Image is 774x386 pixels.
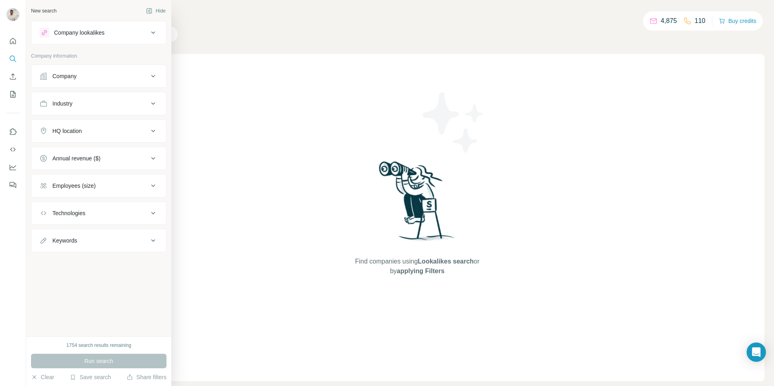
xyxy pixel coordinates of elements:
[661,16,677,26] p: 4,875
[6,8,19,21] img: Avatar
[31,66,166,86] button: Company
[127,373,166,381] button: Share filters
[70,10,764,21] h4: Search
[747,342,766,362] div: Open Intercom Messenger
[52,237,77,245] div: Keywords
[31,149,166,168] button: Annual revenue ($)
[6,52,19,66] button: Search
[31,176,166,195] button: Employees (size)
[52,100,73,108] div: Industry
[31,52,166,60] p: Company information
[6,160,19,174] button: Dashboard
[52,154,100,162] div: Annual revenue ($)
[418,258,474,265] span: Lookalikes search
[52,72,77,80] div: Company
[67,342,131,349] div: 1754 search results remaining
[31,23,166,42] button: Company lookalikes
[353,257,482,276] span: Find companies using or by
[417,86,490,159] img: Surfe Illustration - Stars
[70,373,111,381] button: Save search
[397,268,444,274] span: applying Filters
[52,182,96,190] div: Employees (size)
[140,5,171,17] button: Hide
[31,373,54,381] button: Clear
[6,178,19,192] button: Feedback
[31,231,166,250] button: Keywords
[31,203,166,223] button: Technologies
[6,125,19,139] button: Use Surfe on LinkedIn
[6,87,19,102] button: My lists
[31,7,56,15] div: New search
[52,127,82,135] div: HQ location
[375,159,459,249] img: Surfe Illustration - Woman searching with binoculars
[6,142,19,157] button: Use Surfe API
[695,16,705,26] p: 110
[719,15,756,27] button: Buy credits
[6,69,19,84] button: Enrich CSV
[52,209,85,217] div: Technologies
[54,29,104,37] div: Company lookalikes
[31,94,166,113] button: Industry
[6,34,19,48] button: Quick start
[31,121,166,141] button: HQ location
